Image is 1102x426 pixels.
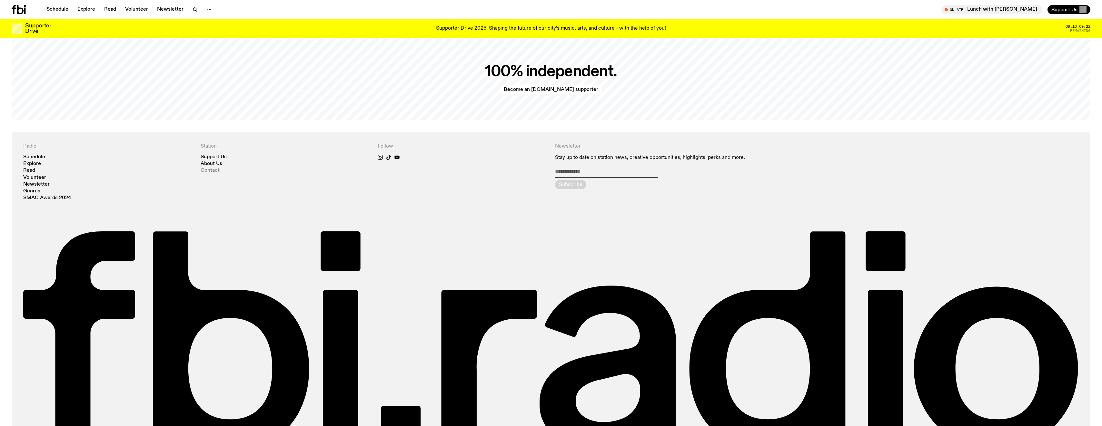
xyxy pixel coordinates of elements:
a: SMAC Awards 2024 [23,196,71,200]
h3: Supporter Drive [25,23,51,34]
h4: Station [201,143,370,150]
button: Support Us [1047,5,1090,14]
a: Newsletter [23,182,50,187]
span: Support Us [1051,7,1077,13]
a: Read [100,5,120,14]
a: Genres [23,189,40,194]
a: Volunteer [23,175,46,180]
h4: Follow [378,143,547,150]
a: Explore [23,161,41,166]
a: Contact [201,168,220,173]
p: Stay up to date on station news, creative opportunities, highlights, perks and more. [555,155,902,161]
a: Schedule [23,155,45,160]
span: 09:10:09:22 [1066,25,1090,28]
a: Newsletter [153,5,187,14]
h4: Radio [23,143,193,150]
a: Become an [DOMAIN_NAME] supporter [500,85,602,94]
button: On AirLunch with [PERSON_NAME] [941,5,1042,14]
h4: Newsletter [555,143,902,150]
a: About Us [201,161,222,166]
h2: 100% independent. [485,64,617,79]
a: Schedule [43,5,72,14]
button: Subscribe [555,180,586,189]
a: Explore [74,5,99,14]
a: Volunteer [121,5,152,14]
a: Support Us [201,155,227,160]
a: Read [23,168,35,173]
span: Remaining [1070,29,1090,33]
p: Supporter Drive 2025: Shaping the future of our city’s music, arts, and culture - with the help o... [436,26,666,32]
